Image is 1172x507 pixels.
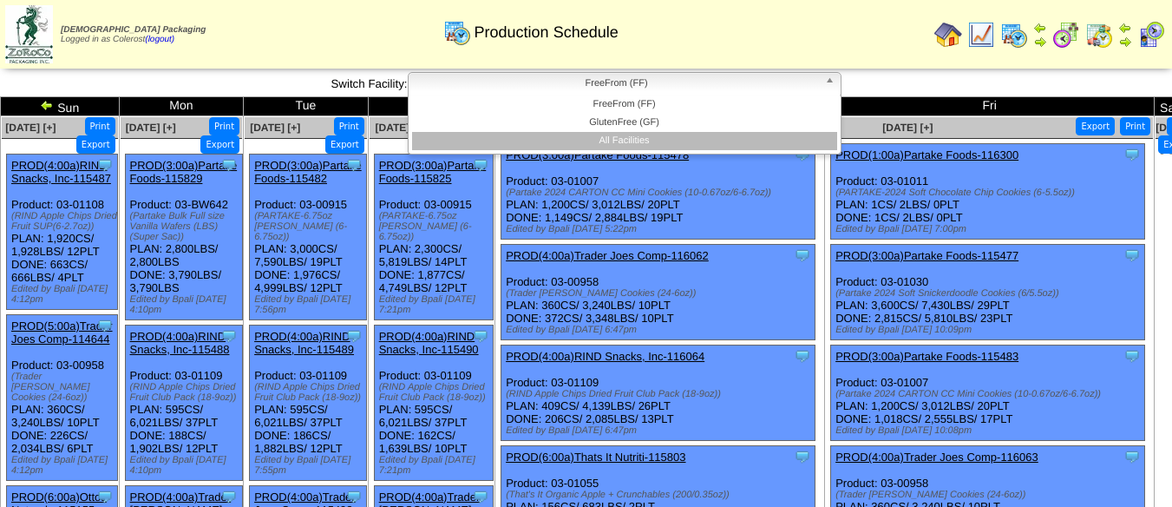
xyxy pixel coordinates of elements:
[254,455,366,476] div: Edited by Bpali [DATE] 7:55pm
[250,122,300,134] span: [DATE] [+]
[1052,21,1080,49] img: calendarblend.gif
[1123,347,1141,365] img: Tooltip
[835,425,1144,436] div: Edited by Bpali [DATE] 10:08pm
[1085,21,1113,49] img: calendarinout.gif
[220,488,238,505] img: Tooltip
[1076,117,1115,135] button: Export
[130,382,242,403] div: (RIND Apple Chips Dried Fruit Club Pack (18-9oz))
[831,346,1145,441] div: Product: 03-01007 PLAN: 1,200CS / 3,012LBS / 20PLT DONE: 1,018CS / 2,555LBS / 17PLT
[40,98,54,112] img: arrowleft.gif
[506,451,685,464] a: PROD(6:00a)Thats It Nutriti-115803
[506,389,815,399] div: (RIND Apple Chips Dried Fruit Club Pack (18-9oz))
[11,455,117,476] div: Edited by Bpali [DATE] 4:12pm
[379,330,479,356] a: PROD(4:00a)RIND Snacks, Inc-115490
[1118,35,1132,49] img: arrowright.gif
[472,488,489,505] img: Tooltip
[379,294,494,315] div: Edited by Bpali [DATE] 7:21pm
[379,382,494,403] div: (RIND Apple Chips Dried Fruit Club Pack (18-9oz))
[1118,21,1132,35] img: arrowleft.gif
[254,294,366,315] div: Edited by Bpali [DATE] 7:56pm
[11,284,117,305] div: Edited by Bpali [DATE] 4:12pm
[835,148,1018,161] a: PROD(1:00a)Partake Foods-116300
[835,249,1018,262] a: PROD(3:00a)Partake Foods-115477
[506,148,689,161] a: PROD(3:00a)Partake Foods-115478
[506,325,815,335] div: Edited by Bpali [DATE] 6:47pm
[379,211,494,242] div: (PARTAKE-6.75oz [PERSON_NAME] (6-6.75oz))
[375,122,425,134] a: [DATE] [+]
[506,425,815,436] div: Edited by Bpali [DATE] 6:47pm
[794,247,811,264] img: Tooltip
[1120,117,1150,135] button: Print
[61,25,206,35] span: [DEMOGRAPHIC_DATA] Packaging
[506,288,815,299] div: (Trader [PERSON_NAME] Cookies (24-6oz))
[835,288,1144,299] div: (Partake 2024 Soft Snickerdoodle Cookies (6/5.5oz))
[835,490,1144,500] div: (Trader [PERSON_NAME] Cookies (24-6oz))
[472,327,489,345] img: Tooltip
[5,5,53,63] img: zoroco-logo-small.webp
[254,159,362,185] a: PROD(3:00a)Partake Foods-115482
[96,488,114,505] img: Tooltip
[475,23,619,42] span: Production Schedule
[7,315,118,481] div: Product: 03-00958 PLAN: 360CS / 3,240LBS / 10PLT DONE: 226CS / 2,034LBS / 6PLT
[61,25,206,44] span: Logged in as Colerost
[209,117,239,135] button: Print
[244,97,369,116] td: Tue
[934,21,962,49] img: home.gif
[368,97,494,116] td: Wed
[825,97,1155,116] td: Fri
[11,211,117,232] div: (RIND Apple Chips Dried Fruit SUP(6-2.7oz))
[200,135,239,154] button: Export
[835,389,1144,399] div: (Partake 2024 CARTON CC Mini Cookies (10-0.67oz/6-6.7oz))
[125,155,242,320] div: Product: 03-BW642 PLAN: 2,800LBS / 2,800LBS DONE: 3,790LBS / 3,790LBS
[1137,21,1165,49] img: calendarcustomer.gif
[794,347,811,365] img: Tooltip
[220,156,238,174] img: Tooltip
[345,488,363,505] img: Tooltip
[345,327,363,345] img: Tooltip
[412,132,837,150] li: All Facilities
[379,159,487,185] a: PROD(3:00a)Partake Foods-115825
[1123,247,1141,264] img: Tooltip
[130,455,242,476] div: Edited by Bpali [DATE] 4:10pm
[5,122,56,134] a: [DATE] [+]
[1123,448,1141,465] img: Tooltip
[11,319,113,346] a: PROD(5:00a)Trader Joes Comp-114644
[1,97,120,116] td: Sun
[130,159,238,185] a: PROD(3:00a)Partake Foods-115829
[345,156,363,174] img: Tooltip
[412,114,837,132] li: GlutenFree (GF)
[506,224,815,234] div: Edited by Bpali [DATE] 5:22pm
[835,350,1018,363] a: PROD(3:00a)Partake Foods-115483
[379,455,494,476] div: Edited by Bpali [DATE] 7:21pm
[145,35,174,44] a: (logout)
[374,155,494,320] div: Product: 03-00915 PLAN: 2,300CS / 5,819LBS / 14PLT DONE: 1,877CS / 4,749LBS / 12PLT
[967,21,995,49] img: line_graph.gif
[835,451,1038,464] a: PROD(4:00a)Trader Joes Comp-116063
[472,156,489,174] img: Tooltip
[7,155,118,310] div: Product: 03-01108 PLAN: 1,920CS / 1,928LBS / 12PLT DONE: 663CS / 666LBS / 4PLT
[125,326,242,481] div: Product: 03-01109 PLAN: 595CS / 6,021LBS / 37PLT DONE: 188CS / 1,902LBS / 12PLT
[250,155,367,320] div: Product: 03-00915 PLAN: 3,000CS / 7,590LBS / 19PLT DONE: 1,976CS / 4,999LBS / 12PLT
[501,144,815,240] div: Product: 03-01007 PLAN: 1,200CS / 3,012LBS / 20PLT DONE: 1,149CS / 2,884LBS / 19PLT
[506,350,704,363] a: PROD(4:00a)RIND Snacks, Inc-116064
[130,294,242,315] div: Edited by Bpali [DATE] 4:10pm
[325,135,364,154] button: Export
[11,159,111,185] a: PROD(4:00a)RIND Snacks, Inc-115487
[831,245,1145,340] div: Product: 03-01030 PLAN: 3,600CS / 7,430LBS / 29PLT DONE: 2,815CS / 5,810LBS / 23PLT
[835,188,1144,198] div: (PARTAKE-2024 Soft Chocolate Chip Cookies (6-5.5oz))
[835,325,1144,335] div: Edited by Bpali [DATE] 10:09pm
[501,346,815,441] div: Product: 03-01109 PLAN: 409CS / 4,139LBS / 26PLT DONE: 206CS / 2,085LBS / 13PLT
[882,122,933,134] a: [DATE] [+]
[126,122,176,134] a: [DATE] [+]
[501,245,815,340] div: Product: 03-00958 PLAN: 360CS / 3,240LBS / 10PLT DONE: 372CS / 3,348LBS / 10PLT
[85,117,115,135] button: Print
[506,249,709,262] a: PROD(4:00a)Trader Joes Comp-116062
[254,211,366,242] div: (PARTAKE-6.75oz [PERSON_NAME] (6-6.75oz))
[416,73,818,94] span: FreeFrom (FF)
[831,144,1145,240] div: Product: 03-01011 PLAN: 1CS / 2LBS / 0PLT DONE: 1CS / 2LBS / 0PLT
[835,224,1144,234] div: Edited by Bpali [DATE] 7:00pm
